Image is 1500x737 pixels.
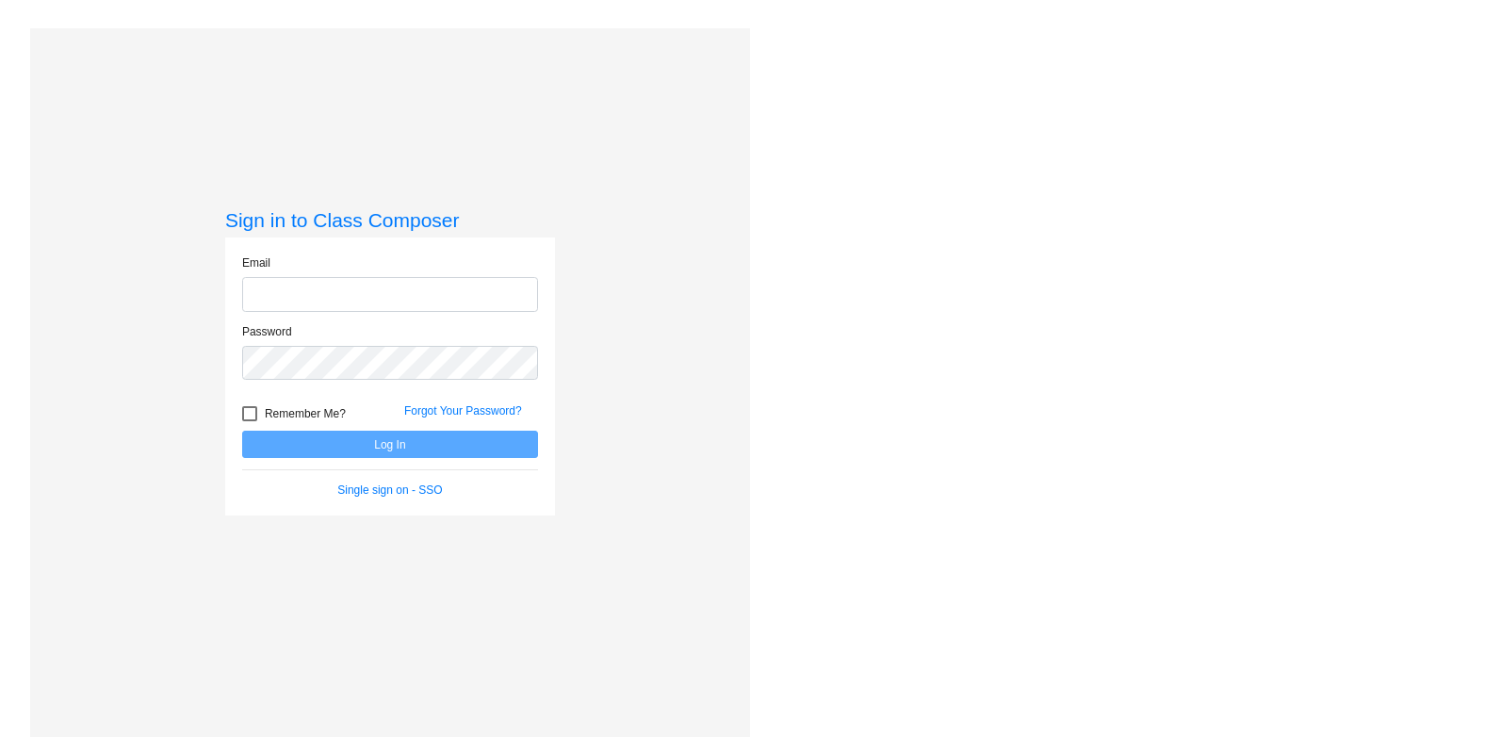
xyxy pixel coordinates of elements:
a: Forgot Your Password? [404,404,522,418]
label: Email [242,254,270,271]
label: Password [242,323,292,340]
button: Log In [242,431,538,458]
a: Single sign on - SSO [337,483,442,497]
span: Remember Me? [265,402,346,425]
h3: Sign in to Class Composer [225,208,555,232]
